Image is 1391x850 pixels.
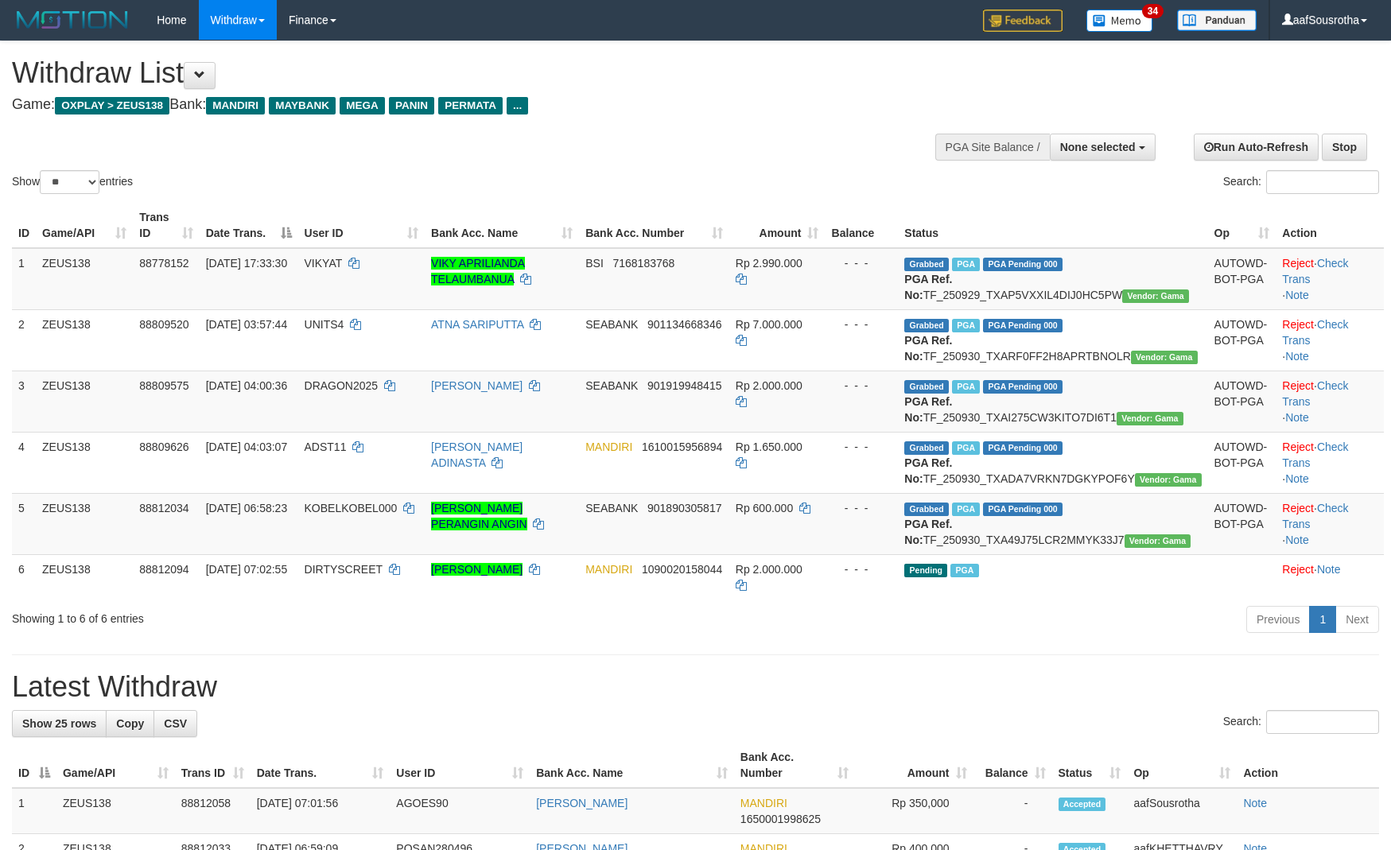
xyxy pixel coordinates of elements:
[952,258,980,271] span: Marked by aafchomsokheang
[950,564,978,577] span: Marked by aafanarl
[1208,203,1276,248] th: Op: activate to sort column ascending
[206,441,287,453] span: [DATE] 04:03:07
[1194,134,1319,161] a: Run Auto-Refresh
[904,395,952,424] b: PGA Ref. No:
[1059,798,1106,811] span: Accepted
[736,441,802,453] span: Rp 1.650.000
[585,502,638,514] span: SEABANK
[40,170,99,194] select: Showentries
[1223,170,1379,194] label: Search:
[831,378,892,394] div: - - -
[1282,257,1348,285] a: Check Trans
[1285,289,1309,301] a: Note
[1282,563,1314,576] a: Reject
[55,97,169,114] span: OXPLAY > ZEUS138
[431,502,527,530] a: [PERSON_NAME] PERANGIN ANGIN
[647,379,721,392] span: Copy 901919948415 to clipboard
[106,710,154,737] a: Copy
[12,743,56,788] th: ID: activate to sort column descending
[647,502,721,514] span: Copy 901890305817 to clipboard
[736,502,793,514] span: Rp 600.000
[855,788,973,834] td: Rp 350,000
[164,717,187,730] span: CSV
[12,309,36,371] td: 2
[36,309,133,371] td: ZEUS138
[1127,743,1237,788] th: Op: activate to sort column ascending
[1276,554,1384,600] td: ·
[734,743,855,788] th: Bank Acc. Number: activate to sort column ascending
[1060,141,1136,153] span: None selected
[855,743,973,788] th: Amount: activate to sort column ascending
[585,257,604,270] span: BSI
[206,318,287,331] span: [DATE] 03:57:44
[1276,432,1384,493] td: · ·
[36,493,133,554] td: ZEUS138
[1276,248,1384,310] td: · ·
[389,97,434,114] span: PANIN
[305,502,398,514] span: KOBELKOBEL000
[1142,4,1164,18] span: 34
[952,319,980,332] span: Marked by aafkaynarin
[904,273,952,301] b: PGA Ref. No:
[12,710,107,737] a: Show 25 rows
[12,554,36,600] td: 6
[340,97,385,114] span: MEGA
[898,493,1207,554] td: TF_250930_TXA49J75LCR2MMYK33J7
[1223,710,1379,734] label: Search:
[431,441,523,469] a: [PERSON_NAME] ADINASTA
[904,518,952,546] b: PGA Ref. No:
[206,257,287,270] span: [DATE] 17:33:30
[904,319,949,332] span: Grabbed
[904,334,952,363] b: PGA Ref. No:
[1282,318,1314,331] a: Reject
[153,710,197,737] a: CSV
[1243,797,1267,809] a: Note
[206,563,287,576] span: [DATE] 07:02:55
[1282,502,1348,530] a: Check Trans
[831,561,892,577] div: - - -
[736,318,802,331] span: Rp 7.000.000
[12,604,568,627] div: Showing 1 to 6 of 6 entries
[740,813,821,825] span: Copy 1650001998625 to clipboard
[1282,379,1314,392] a: Reject
[1276,371,1384,432] td: · ·
[952,441,980,455] span: Marked by aafkaynarin
[831,255,892,271] div: - - -
[904,456,952,485] b: PGA Ref. No:
[904,503,949,516] span: Grabbed
[36,554,133,600] td: ZEUS138
[898,309,1207,371] td: TF_250930_TXARF0FF2H8APRTBNOLR
[206,379,287,392] span: [DATE] 04:00:36
[612,257,674,270] span: Copy 7168183768 to clipboard
[251,788,390,834] td: [DATE] 07:01:56
[1282,441,1348,469] a: Check Trans
[1266,710,1379,734] input: Search:
[390,743,530,788] th: User ID: activate to sort column ascending
[1127,788,1237,834] td: aafSousrotha
[983,319,1063,332] span: PGA Pending
[1285,411,1309,424] a: Note
[139,379,188,392] span: 88809575
[12,432,36,493] td: 4
[431,563,523,576] a: [PERSON_NAME]
[1208,371,1276,432] td: AUTOWD-BOT-PGA
[12,788,56,834] td: 1
[1282,379,1348,408] a: Check Trans
[305,257,342,270] span: VIKYAT
[973,788,1052,834] td: -
[431,257,525,285] a: VIKY APRILIANDA TELAUMBANUA
[1322,134,1367,161] a: Stop
[12,8,133,32] img: MOTION_logo.png
[831,500,892,516] div: - - -
[1309,606,1336,633] a: 1
[898,432,1207,493] td: TF_250930_TXADA7VRKN7DGKYPOF6Y
[139,257,188,270] span: 88778152
[1208,309,1276,371] td: AUTOWD-BOT-PGA
[1335,606,1379,633] a: Next
[206,502,287,514] span: [DATE] 06:58:23
[1131,351,1198,364] span: Vendor URL: https://trx31.1velocity.biz
[1117,412,1183,425] span: Vendor URL: https://trx31.1velocity.biz
[585,379,638,392] span: SEABANK
[12,371,36,432] td: 3
[1122,289,1189,303] span: Vendor URL: https://trx31.1velocity.biz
